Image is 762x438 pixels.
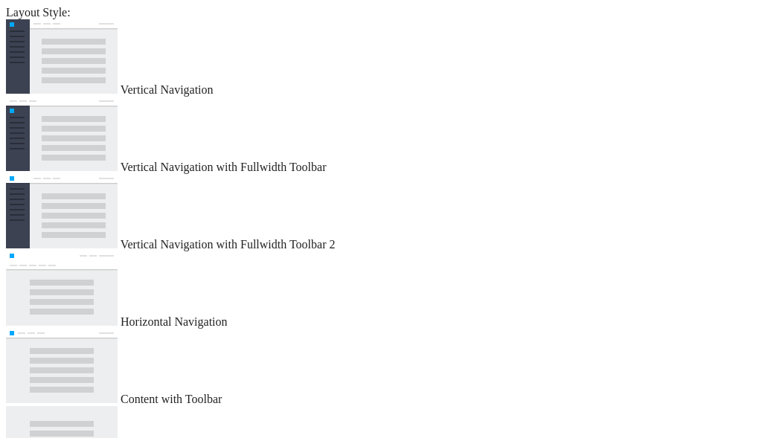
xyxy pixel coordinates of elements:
md-radio-button: Vertical Navigation with Fullwidth Toolbar 2 [6,174,756,251]
span: Content with Toolbar [121,393,222,405]
img: horizontal-nav.jpg [6,251,118,326]
div: Layout Style: [6,6,756,19]
span: Vertical Navigation with Fullwidth Toolbar 2 [121,238,336,251]
md-radio-button: Content with Toolbar [6,329,756,406]
span: Vertical Navigation with Fullwidth Toolbar [121,161,327,173]
span: Horizontal Navigation [121,315,228,328]
md-radio-button: Horizontal Navigation [6,251,756,329]
span: Vertical Navigation [121,83,214,96]
img: content-with-toolbar.jpg [6,329,118,403]
md-radio-button: Vertical Navigation with Fullwidth Toolbar [6,97,756,174]
img: vertical-nav-with-full-toolbar.jpg [6,97,118,171]
md-radio-button: Vertical Navigation [6,19,756,97]
img: vertical-nav.jpg [6,19,118,94]
img: vertical-nav-with-full-toolbar-2.jpg [6,174,118,248]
